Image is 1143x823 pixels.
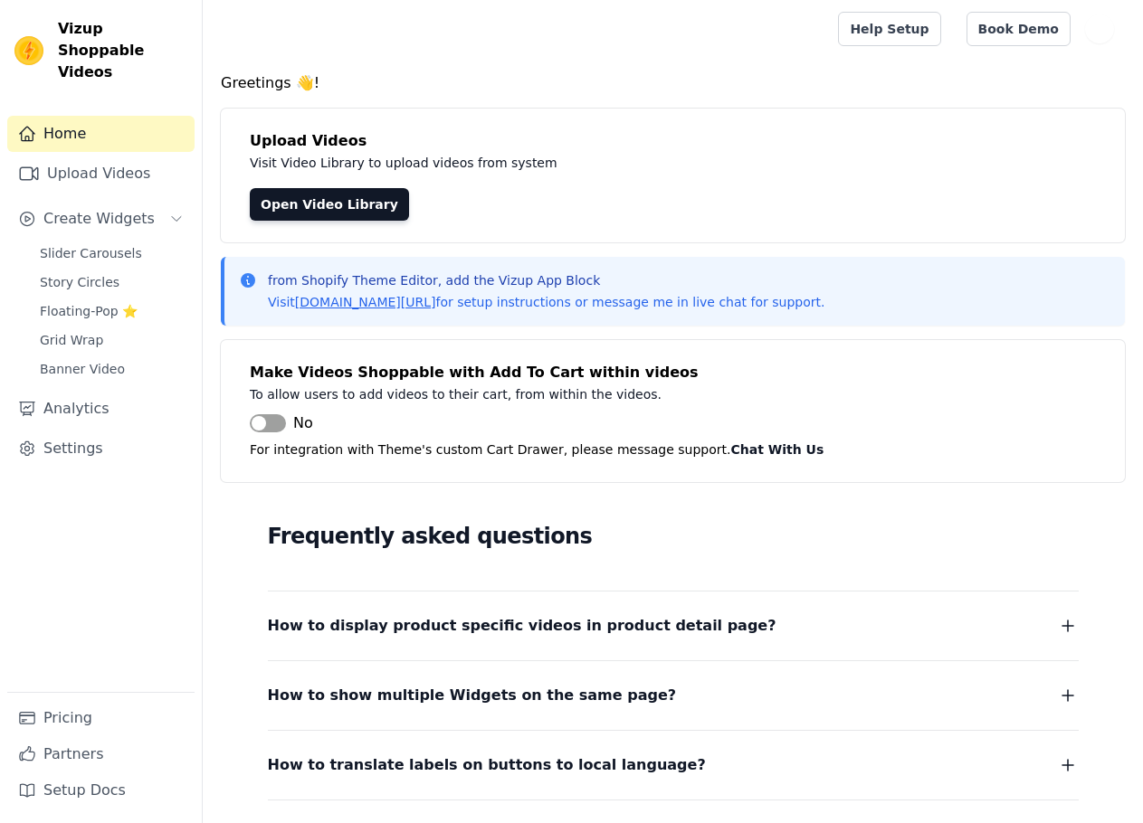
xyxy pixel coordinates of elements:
span: Grid Wrap [40,331,103,349]
button: How to translate labels on buttons to local language? [268,752,1079,778]
p: Visit for setup instructions or message me in live chat for support. [268,293,824,311]
button: No [250,412,313,434]
a: Book Demo [967,12,1071,46]
h4: Upload Videos [250,130,1096,152]
a: Setup Docs [7,772,195,809]
a: [DOMAIN_NAME][URL] [295,295,436,309]
a: Grid Wrap [29,327,195,353]
button: How to show multiple Widgets on the same page? [268,683,1079,708]
span: Slider Carousels [40,244,142,262]
a: Help Setup [838,12,940,46]
h4: Greetings 👋! [221,72,1125,94]
h4: Make Videos Shoppable with Add To Cart within videos [250,362,1096,383]
h2: Frequently asked questions [268,518,1079,554]
a: Pricing [7,700,195,736]
p: from Shopify Theme Editor, add the Vizup App Block [268,271,824,289]
a: Banner Video [29,356,195,382]
a: Analytics [7,391,195,427]
button: Chat With Us [731,439,824,460]
p: To allow users to add videos to their cart, from within the videos. [250,383,1061,405]
span: Create Widgets [43,208,155,230]
a: Story Circles [29,270,195,295]
img: Vizup [14,36,43,65]
a: Home [7,116,195,152]
a: Partners [7,736,195,772]
a: Settings [7,430,195,467]
span: Floating-Pop ⭐ [40,302,138,320]
span: How to display product specific videos in product detail page? [268,613,776,639]
a: Floating-Pop ⭐ [29,298,195,324]
span: Vizup Shoppable Videos [58,18,187,83]
p: For integration with Theme's custom Cart Drawer, please message support. [250,439,1096,460]
span: How to translate labels on buttons to local language? [268,752,706,778]
span: How to show multiple Widgets on the same page? [268,683,677,708]
span: Banner Video [40,360,125,378]
button: How to display product specific videos in product detail page? [268,613,1079,639]
a: Slider Carousels [29,241,195,266]
p: Visit Video Library to upload videos from system [250,152,1061,174]
a: Upload Videos [7,156,195,192]
span: No [293,412,313,434]
button: Create Widgets [7,201,195,237]
span: Story Circles [40,273,119,291]
a: Open Video Library [250,188,409,221]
